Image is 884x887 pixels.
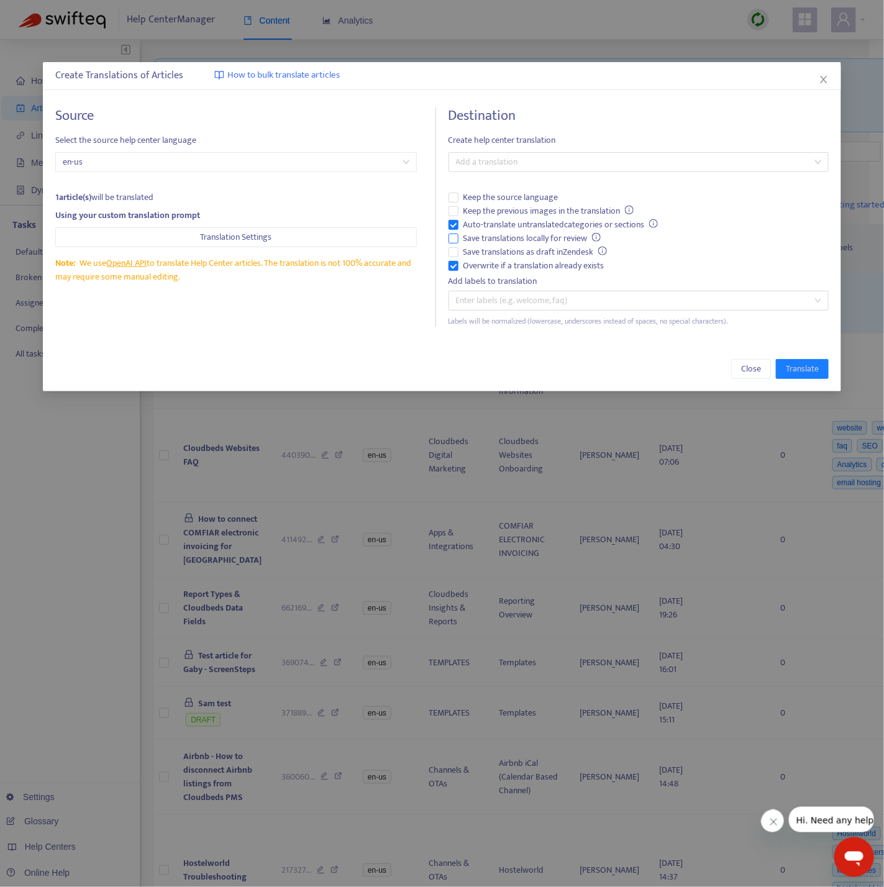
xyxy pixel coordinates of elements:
[458,245,613,259] span: Save translations as draft in Zendesk
[458,204,639,218] span: Keep the previous images in the translation
[7,9,89,19] span: Hi. Need any help?
[55,107,417,124] h4: Source
[55,257,417,284] div: We use to translate Help Center articles. The translation is not 100% accurate and may require so...
[449,316,829,327] div: Labels will be normalized (lowercase, underscores instead of spaces, no special characters).
[214,70,224,80] img: image-link
[55,134,417,147] span: Select the source help center language
[449,107,829,124] h4: Destination
[834,837,874,877] iframe: Button to launch messaging window
[625,206,634,214] span: info-circle
[214,68,340,83] a: How to bulk translate articles
[200,230,271,244] span: Translation Settings
[449,275,829,288] div: Add labels to translation
[458,218,663,232] span: Auto-translate untranslated categories or sections
[55,256,75,270] span: Note:
[741,362,761,376] span: Close
[55,190,91,204] strong: 1 article(s)
[63,153,409,171] span: en-us
[817,73,831,86] button: Close
[458,191,563,204] span: Keep the source language
[449,134,829,147] span: Create help center translation
[458,232,606,245] span: Save translations locally for review
[731,359,771,379] button: Close
[55,209,417,222] div: Using your custom translation prompt
[789,807,874,832] iframe: Message from company
[106,256,147,270] a: OpenAI API
[598,247,607,255] span: info-circle
[592,233,601,242] span: info-circle
[55,68,829,83] div: Create Translations of Articles
[649,219,658,228] span: info-circle
[55,227,417,247] button: Translation Settings
[776,359,829,379] button: Translate
[761,809,785,833] iframe: Close message
[55,191,417,204] div: will be translated
[227,68,340,83] span: How to bulk translate articles
[458,259,609,273] span: Overwrite if a translation already exists
[819,75,829,84] span: close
